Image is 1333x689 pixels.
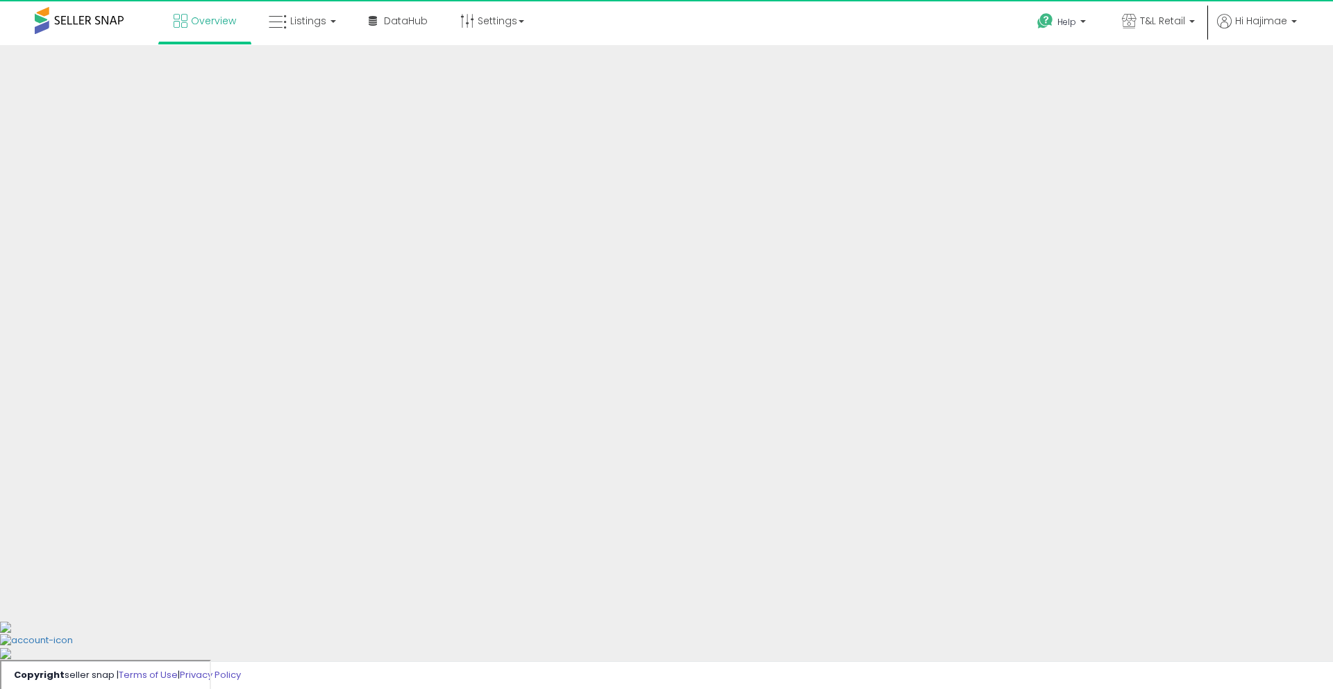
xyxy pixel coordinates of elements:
a: Help [1026,2,1100,45]
span: Help [1057,16,1076,28]
span: Listings [290,14,326,28]
a: Hi Hajimae [1217,14,1297,45]
span: Overview [191,14,236,28]
i: Get Help [1037,12,1054,30]
span: T&L Retail [1140,14,1185,28]
span: Hi Hajimae [1235,14,1287,28]
span: DataHub [384,14,428,28]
